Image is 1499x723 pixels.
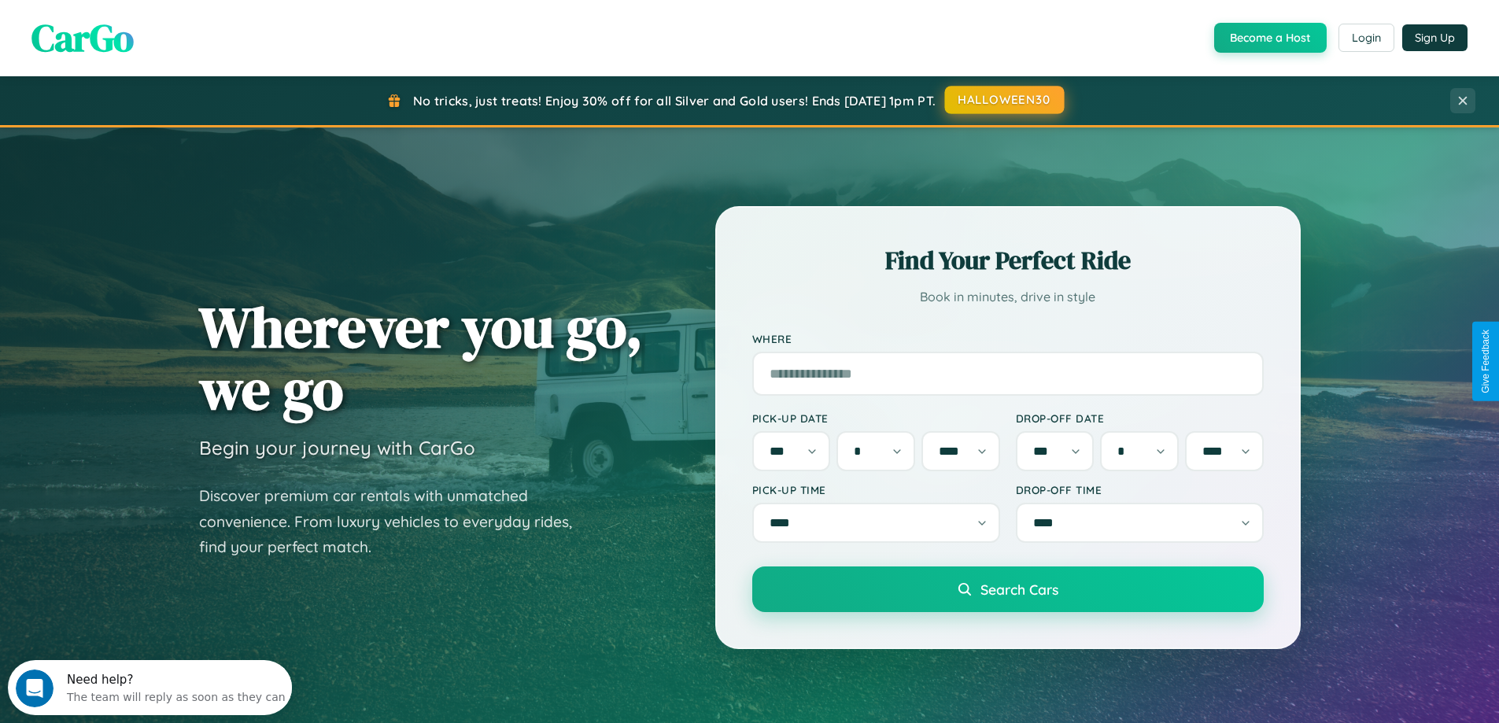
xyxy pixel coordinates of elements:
[199,436,475,459] h3: Begin your journey with CarGo
[752,411,1000,425] label: Pick-up Date
[59,13,278,26] div: Need help?
[199,296,643,420] h1: Wherever you go, we go
[1338,24,1394,52] button: Login
[199,483,593,560] p: Discover premium car rentals with unmatched convenience. From luxury vehicles to everyday rides, ...
[1214,23,1327,53] button: Become a Host
[6,6,293,50] div: Open Intercom Messenger
[31,12,134,64] span: CarGo
[752,332,1264,345] label: Where
[413,93,936,109] span: No tricks, just treats! Enjoy 30% off for all Silver and Gold users! Ends [DATE] 1pm PT.
[1016,483,1264,496] label: Drop-off Time
[945,86,1065,114] button: HALLOWEEN30
[980,581,1058,598] span: Search Cars
[8,660,292,715] iframe: Intercom live chat discovery launcher
[752,483,1000,496] label: Pick-up Time
[752,243,1264,278] h2: Find Your Perfect Ride
[59,26,278,42] div: The team will reply as soon as they can
[1480,330,1491,393] div: Give Feedback
[752,566,1264,612] button: Search Cars
[1016,411,1264,425] label: Drop-off Date
[16,670,54,707] iframe: Intercom live chat
[1402,24,1468,51] button: Sign Up
[752,286,1264,308] p: Book in minutes, drive in style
